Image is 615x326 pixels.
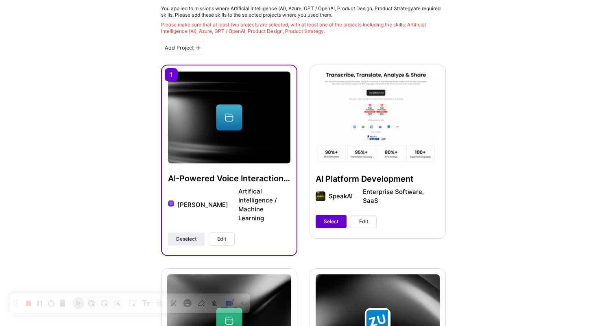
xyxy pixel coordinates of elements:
[168,72,290,163] img: cover
[217,235,226,243] span: Edit
[161,41,204,55] div: Add Project
[168,173,290,184] h4: AI-Powered Voice Interaction System
[168,233,205,246] button: Deselect
[209,233,235,246] button: Edit
[351,215,377,228] button: Edit
[168,200,174,206] img: Company logo
[316,215,347,228] button: Select
[359,218,368,225] span: Edit
[196,46,201,50] i: icon PlusBlackFlat
[161,22,446,35] div: Please make sure that at least two projects are selected, with at least one of the projects inclu...
[324,218,338,225] span: Select
[176,235,196,243] span: Deselect
[177,187,290,223] div: [PERSON_NAME] Artifical Intelligence / Machine Learning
